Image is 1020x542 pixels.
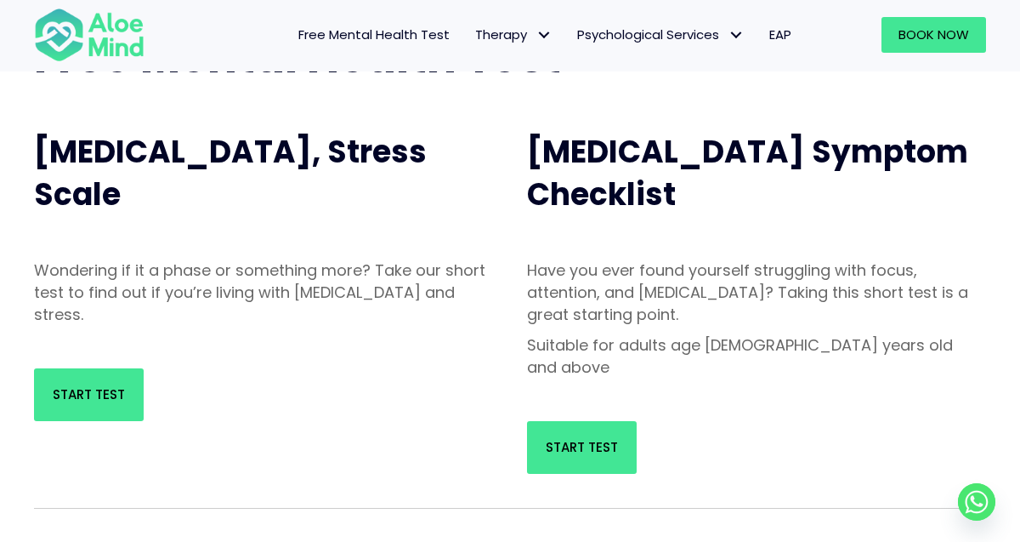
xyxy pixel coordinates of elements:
[34,7,144,63] img: Aloe mind Logo
[34,368,144,421] a: Start Test
[475,26,552,43] span: Therapy
[564,17,756,53] a: Psychological ServicesPsychological Services: submenu
[898,26,969,43] span: Book Now
[577,26,744,43] span: Psychological Services
[527,260,986,326] p: Have you ever found yourself struggling with focus, attention, and [MEDICAL_DATA]? Taking this sh...
[531,23,556,48] span: Therapy: submenu
[527,130,968,216] span: [MEDICAL_DATA] Symptom Checklist
[527,334,986,379] p: Suitable for adults age [DEMOGRAPHIC_DATA] years old and above
[53,385,125,403] span: Start Test
[546,438,618,456] span: Start Test
[723,23,748,48] span: Psychological Services: submenu
[881,17,986,53] a: Book Now
[462,17,564,53] a: TherapyTherapy: submenu
[161,17,804,53] nav: Menu
[958,483,995,521] a: Whatsapp
[769,26,791,43] span: EAP
[286,17,462,53] a: Free Mental Health Test
[34,130,427,216] span: [MEDICAL_DATA], Stress Scale
[298,26,450,43] span: Free Mental Health Test
[756,17,804,53] a: EAP
[34,260,493,326] p: Wondering if it a phase or something more? Take our short test to find out if you’re living with ...
[527,421,637,474] a: Start Test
